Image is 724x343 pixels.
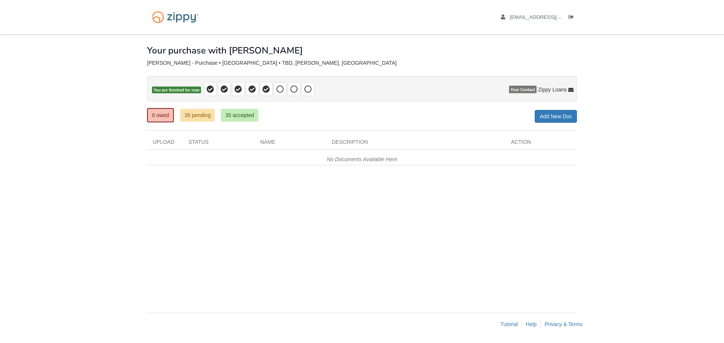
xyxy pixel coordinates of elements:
[255,138,326,149] div: Name
[526,321,537,327] a: Help
[147,60,577,66] div: [PERSON_NAME] - Purchase • [GEOGRAPHIC_DATA] • TBD, [PERSON_NAME], [GEOGRAPHIC_DATA]
[147,8,203,27] img: Logo
[535,110,577,123] a: Add New Doc
[505,138,577,149] div: Action
[538,86,567,93] span: Zippy Loans
[183,138,255,149] div: Status
[152,87,201,94] span: You are finished for now
[500,321,518,327] a: Tutorial
[510,14,596,20] span: ajakkcarr@gmail.com
[147,46,303,55] h1: Your purchase with [PERSON_NAME]
[221,109,258,122] a: 35 accepted
[147,138,183,149] div: Upload
[180,109,215,122] a: 35 pending
[326,138,505,149] div: Description
[501,14,596,22] a: edit profile
[327,156,397,162] em: No Documents Available Here
[545,321,583,327] a: Privacy & Terms
[147,108,174,122] a: 0 owed
[569,14,577,22] a: Log out
[509,86,537,93] span: Your Contact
